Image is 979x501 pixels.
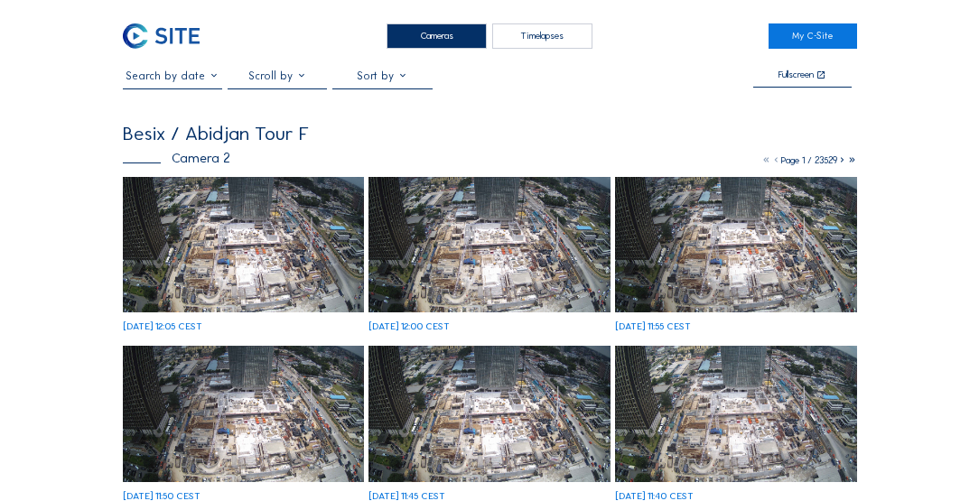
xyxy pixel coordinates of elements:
img: image_53510397 [615,177,856,312]
div: Besix / Abidjan Tour F [123,124,309,144]
img: image_53509967 [615,346,856,481]
div: Camera 2 [123,152,230,165]
div: Cameras [387,23,487,50]
img: image_53510617 [368,177,610,312]
input: Search by date 󰅀 [123,70,223,82]
img: image_53510309 [123,346,364,481]
a: My C-Site [769,23,857,50]
div: Fullscreen [779,70,814,81]
span: Page 1 / 23529 [781,154,837,166]
a: C-SITE Logo [123,23,211,50]
div: [DATE] 12:00 CEST [368,322,450,332]
img: C-SITE Logo [123,23,200,50]
div: [DATE] 11:55 CEST [615,322,691,332]
div: [DATE] 12:05 CEST [123,322,202,332]
img: image_53510203 [368,346,610,481]
div: Timelapses [492,23,592,50]
img: image_53510747 [123,177,364,312]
